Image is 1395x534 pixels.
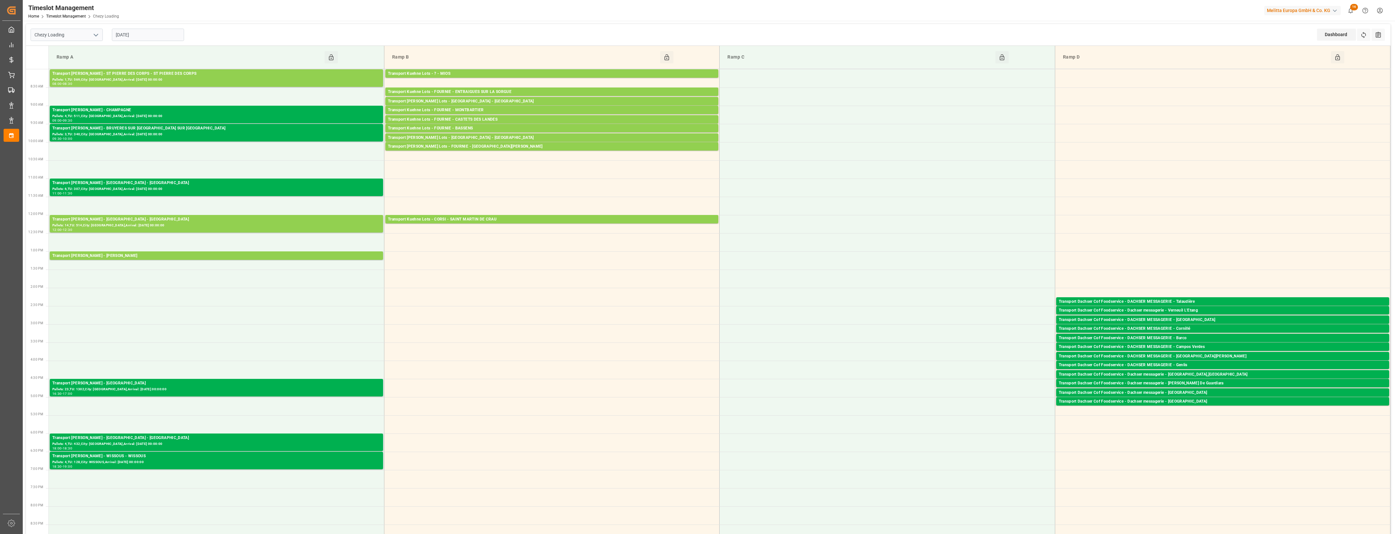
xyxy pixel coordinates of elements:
div: - [62,447,63,450]
input: Type to search/select [31,29,103,41]
div: Pallets: 2,TU: 9,City: [GEOGRAPHIC_DATA],Arrival: [DATE] 00:00:00 [1059,405,1387,410]
span: 9:30 AM [31,121,43,125]
span: 4:30 PM [31,376,43,380]
div: Pallets: 2,TU: 26,City: [GEOGRAPHIC_DATA],Arrival: [DATE] 00:00:00 [1059,368,1387,374]
div: Pallets: ,TU: 195,City: [GEOGRAPHIC_DATA],Arrival: [DATE] 00:00:00 [388,105,716,110]
div: Transport [PERSON_NAME] - WISSOUS - WISSOUS [52,453,380,460]
div: Pallets: 4,TU: ,City: CASTETS DES [PERSON_NAME],Arrival: [DATE] 00:00:00 [388,123,716,128]
div: Transport Dachser Cof Foodservice - DACHSER MESSAGERIE - Barco [1059,335,1387,341]
span: 10:00 AM [28,139,43,143]
span: 3:00 PM [31,321,43,325]
div: 19:00 [63,465,72,468]
div: Transport Kuehne Lots - CORSI - SAINT MARTIN DE CRAU [388,216,716,223]
div: 16:30 [52,392,62,395]
span: 7:30 PM [31,485,43,489]
div: 18:30 [63,447,72,450]
div: Transport Dachser Cof Foodservice - DACHSER MESSAGERIE - [GEOGRAPHIC_DATA][PERSON_NAME] [1059,353,1387,360]
div: Transport [PERSON_NAME] - [PERSON_NAME] [52,253,380,259]
div: Transport [PERSON_NAME] Lots - [GEOGRAPHIC_DATA] - [GEOGRAPHIC_DATA] [388,98,716,105]
div: 18:00 [52,447,62,450]
div: Ramp B [390,51,660,63]
div: Transport Kuehne Lots - FOURNIE - BASSENS [388,125,716,132]
div: Pallets: 3,TU: 56,City: MONTBARTIER,Arrival: [DATE] 00:00:00 [388,113,716,119]
div: 09:30 [52,137,62,140]
span: 10:30 AM [28,157,43,161]
div: Pallets: 2,TU: 20,City: [GEOGRAPHIC_DATA],[GEOGRAPHIC_DATA],Arrival: [DATE] 00:00:00 [1059,378,1387,383]
span: 6:00 PM [31,431,43,434]
div: Transport Dachser Cof Foodservice - DACHSER MESSAGERIE - Talaudière [1059,299,1387,305]
div: Pallets: 3,TU: 340,City: [GEOGRAPHIC_DATA],Arrival: [DATE] 00:00:00 [52,132,380,137]
span: 5:30 PM [31,412,43,416]
div: Pallets: 1,TU: 130,City: [GEOGRAPHIC_DATA],Arrival: [DATE] 00:00:00 [1059,387,1387,392]
div: Pallets: ,TU: 76,City: [GEOGRAPHIC_DATA],Arrival: [DATE] 00:00:00 [1059,350,1387,356]
span: 8:00 PM [31,503,43,507]
div: Pallets: ,TU: 75,City: [GEOGRAPHIC_DATA],Arrival: [DATE] 00:00:00 [1059,323,1387,329]
div: Pallets: 1,TU: 569,City: [GEOGRAPHIC_DATA],Arrival: [DATE] 00:00:00 [52,77,380,83]
div: Transport Kuehne Lots - FOURNIE - ENTRAIGUES SUR LA SORGUE [388,89,716,95]
div: 12:30 [63,228,72,231]
div: Ramp C [725,51,995,63]
div: Pallets: ,TU: 25,City: [GEOGRAPHIC_DATA][PERSON_NAME],Arrival: [DATE] 00:00:00 [388,150,716,155]
div: - [62,82,63,85]
div: Pallets: 6,TU: 307,City: [GEOGRAPHIC_DATA],Arrival: [DATE] 00:00:00 [52,186,380,192]
div: Pallets: 14,TU: 514,City: [GEOGRAPHIC_DATA],Arrival: [DATE] 00:00:00 [52,223,380,228]
div: Pallets: ,TU: 70,City: [GEOGRAPHIC_DATA],Arrival: [DATE] 00:00:00 [388,141,716,147]
div: Pallets: ,TU: 175,City: Verneuil L'Etang,Arrival: [DATE] 00:00:00 [1059,314,1387,319]
div: Pallets: 4,TU: ,City: [GEOGRAPHIC_DATA],Arrival: [DATE] 00:00:00 [388,132,716,137]
span: 7:00 PM [31,467,43,471]
div: 11:30 [63,192,72,195]
span: 11:00 AM [28,176,43,179]
div: Ramp A [54,51,325,63]
span: 2:30 PM [31,303,43,307]
div: Transport Kuehne Lots - FOURNIE - MONTBARTIER [388,107,716,113]
div: - [62,392,63,395]
div: 09:30 [63,119,72,122]
div: Transport [PERSON_NAME] - [GEOGRAPHIC_DATA] - [GEOGRAPHIC_DATA] [52,435,380,441]
div: - [62,119,63,122]
div: 08:00 [52,82,62,85]
span: 1:30 PM [31,267,43,270]
button: show 16 new notifications [1343,3,1358,18]
div: Transport [PERSON_NAME] - [GEOGRAPHIC_DATA] [52,380,380,387]
div: Pallets: ,TU: 81,City: [GEOGRAPHIC_DATA],Arrival: [DATE] 00:00:00 [52,259,380,265]
button: Melitta Europa GmbH & Co. KG [1264,4,1343,17]
span: 16 [1350,4,1358,10]
div: Transport Dachser Cof Foodservice - DACHSER MESSAGERIE - Cornillé [1059,326,1387,332]
div: 10:00 [63,137,72,140]
div: Transport Dachser Cof Foodservice - Dachser messagerie - [PERSON_NAME] De Guardiara [1059,380,1387,387]
div: Transport Kuehne Lots - FOURNIE - CASTETS DES LANDES [388,116,716,123]
div: - [62,192,63,195]
div: 09:00 [52,119,62,122]
button: Help Center [1358,3,1373,18]
div: Pallets: 16,TU: 28,City: MIOS,Arrival: [DATE] 00:00:00 [388,77,716,83]
div: 17:00 [63,392,72,395]
div: Melitta Europa GmbH & Co. KG [1264,6,1341,15]
div: Ramp D [1060,51,1331,63]
div: Pallets: 4,TU: 128,City: WISSOUS,Arrival: [DATE] 00:00:00 [52,460,380,465]
div: Transport Dachser Cof Foodservice - DACHSER MESSAGERIE - Campos Verdes [1059,344,1387,350]
div: Transport Dachser Cof Foodservice - DACHSER MESSAGERIE - Genlis [1059,362,1387,368]
span: 1:00 PM [31,248,43,252]
div: Pallets: 23,TU: 1302,City: [GEOGRAPHIC_DATA],Arrival: [DATE] 00:00:00 [52,387,380,392]
div: Timeslot Management [28,3,119,13]
div: Pallets: ,TU: 160,City: Barco,Arrival: [DATE] 00:00:00 [1059,341,1387,347]
span: 4:00 PM [31,358,43,361]
div: Pallets: 2,TU: ,City: [GEOGRAPHIC_DATA],Arrival: [DATE] 00:00:00 [1059,305,1387,311]
span: 12:00 PM [28,212,43,216]
div: Transport [PERSON_NAME] - ST PIERRE DES CORPS - ST PIERRE DES CORPS [52,71,380,77]
div: Pallets: ,TU: 80,City: [GEOGRAPHIC_DATA][PERSON_NAME],Arrival: [DATE] 00:00:00 [1059,360,1387,365]
div: Transport [PERSON_NAME] Lots - FOURNIE - [GEOGRAPHIC_DATA][PERSON_NAME] [388,143,716,150]
span: 5:00 PM [31,394,43,398]
div: Pallets: 4,TU: 432,City: [GEOGRAPHIC_DATA],Arrival: [DATE] 00:00:00 [52,441,380,447]
span: 2:00 PM [31,285,43,288]
div: Pallets: 4,TU: 511,City: [GEOGRAPHIC_DATA],Arrival: [DATE] 00:00:00 [52,113,380,119]
div: Transport [PERSON_NAME] - CHAMPAGNE [52,107,380,113]
div: Transport [PERSON_NAME] Lots - [GEOGRAPHIC_DATA] - [GEOGRAPHIC_DATA] [388,135,716,141]
div: Pallets: ,TU: 39,City: [GEOGRAPHIC_DATA][PERSON_NAME],Arrival: [DATE] 00:00:00 [388,223,716,228]
div: Transport Kuehne Lots - ? - MIOS [388,71,716,77]
span: 3:30 PM [31,340,43,343]
span: 8:30 PM [31,522,43,525]
a: Timeslot Management [46,14,86,19]
input: DD-MM-YYYY [112,29,184,41]
div: Transport Dachser Cof Foodservice - Dachser messagerie - [GEOGRAPHIC_DATA],[GEOGRAPHIC_DATA] [1059,371,1387,378]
